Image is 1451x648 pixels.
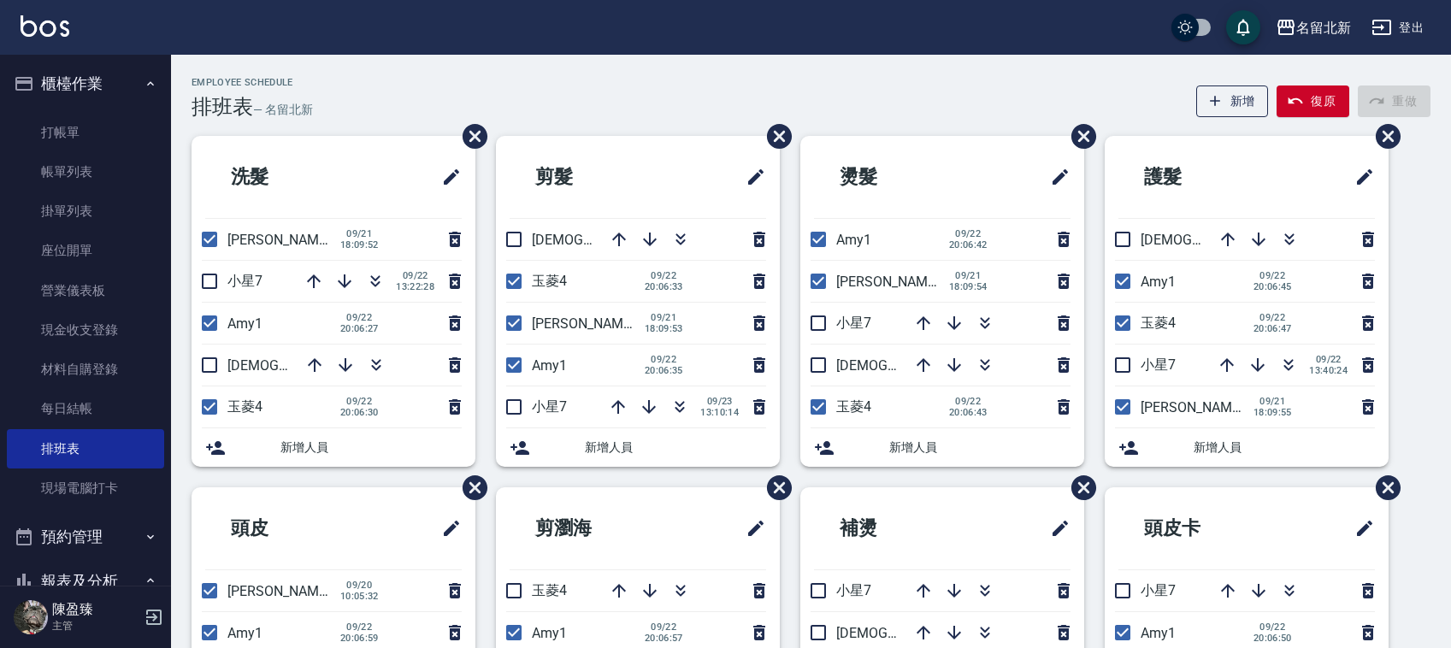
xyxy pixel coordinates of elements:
span: Amy1 [1141,274,1176,290]
span: 新增人員 [280,439,462,457]
span: 09/22 [340,396,379,407]
span: 09/22 [645,621,683,633]
h6: — 名留北新 [253,101,313,119]
span: [PERSON_NAME]2 [532,315,642,332]
span: 09/21 [949,270,988,281]
img: Person [14,600,48,634]
span: 13:10:14 [700,407,739,418]
span: [DEMOGRAPHIC_DATA]9 [836,357,985,374]
a: 打帳單 [7,113,164,152]
span: 新增人員 [585,439,766,457]
span: 20:06:35 [645,365,683,376]
div: 新增人員 [192,428,475,467]
a: 排班表 [7,429,164,468]
h2: 頭皮 [205,498,363,559]
a: 材料自購登錄 [7,350,164,389]
span: 18:09:52 [340,239,379,250]
span: Amy1 [532,625,567,641]
span: 18:09:53 [645,323,683,334]
span: [PERSON_NAME]2 [836,274,947,290]
span: [DEMOGRAPHIC_DATA]9 [836,625,985,641]
h2: Employee Schedule [192,77,313,88]
span: 刪除班表 [450,462,490,513]
h2: 剪髮 [510,146,667,208]
span: 09/20 [340,580,379,591]
span: 20:06:30 [340,407,379,418]
img: Logo [21,15,69,37]
span: 小星7 [1141,582,1176,598]
div: 新增人員 [1105,428,1389,467]
h3: 排班表 [192,95,253,119]
span: 小星7 [532,398,567,415]
span: 09/22 [1253,312,1292,323]
button: 新增 [1196,85,1269,117]
span: 小星7 [836,315,871,331]
span: 09/22 [949,228,988,239]
span: 玉菱4 [227,398,262,415]
span: 修改班表的標題 [1344,508,1375,549]
span: 新增人員 [889,439,1071,457]
span: 09/21 [645,312,683,323]
span: 09/22 [1253,621,1292,633]
span: 09/22 [396,270,434,281]
span: 新增人員 [1194,439,1375,457]
span: 09/22 [1253,270,1292,281]
a: 座位開單 [7,231,164,270]
button: save [1226,10,1260,44]
span: [DEMOGRAPHIC_DATA]9 [1141,232,1289,248]
span: 刪除班表 [754,111,794,162]
span: 修改班表的標題 [1040,508,1071,549]
span: [PERSON_NAME]2 [227,232,338,248]
span: Amy1 [532,357,567,374]
span: 玉菱4 [532,582,567,598]
span: 20:06:47 [1253,323,1292,334]
span: 09/22 [645,270,683,281]
span: 刪除班表 [754,462,794,513]
span: 刪除班表 [1059,462,1099,513]
span: 修改班表的標題 [1344,156,1375,197]
p: 主管 [52,618,139,633]
span: 20:06:57 [645,633,683,644]
button: 登出 [1365,12,1430,44]
button: 復原 [1277,85,1349,117]
h2: 補燙 [814,498,971,559]
span: 09/22 [340,312,379,323]
a: 現場電腦打卡 [7,468,164,508]
span: 小星7 [227,273,262,289]
span: 09/22 [340,621,379,633]
a: 每日結帳 [7,389,164,428]
span: 20:06:27 [340,323,379,334]
div: 新增人員 [496,428,780,467]
button: 報表及分析 [7,559,164,604]
h2: 頭皮卡 [1118,498,1285,559]
span: Amy1 [836,232,871,248]
a: 掛單列表 [7,191,164,231]
span: 玉菱4 [836,398,871,415]
span: 20:06:50 [1253,633,1292,644]
span: 13:22:28 [396,281,434,292]
span: 玉菱4 [1141,315,1176,331]
h5: 陳盈臻 [52,601,139,618]
h2: 剪瀏海 [510,498,676,559]
span: 09/22 [645,354,683,365]
span: 刪除班表 [1363,462,1403,513]
span: 刪除班表 [1059,111,1099,162]
span: 修改班表的標題 [735,508,766,549]
button: 櫃檯作業 [7,62,164,106]
span: [DEMOGRAPHIC_DATA]9 [227,357,376,374]
a: 現金收支登錄 [7,310,164,350]
button: 名留北新 [1269,10,1358,45]
span: 09/22 [1309,354,1348,365]
span: 10:05:32 [340,591,379,602]
div: 名留北新 [1296,17,1351,38]
span: [DEMOGRAPHIC_DATA]9 [532,232,681,248]
span: 小星7 [836,582,871,598]
span: 20:06:43 [949,407,988,418]
span: Amy1 [1141,625,1176,641]
span: Amy1 [227,625,262,641]
span: [PERSON_NAME]2 [1141,399,1251,415]
button: 預約管理 [7,515,164,559]
span: 小星7 [1141,356,1176,373]
span: 18:09:54 [949,281,988,292]
span: 09/22 [949,396,988,407]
